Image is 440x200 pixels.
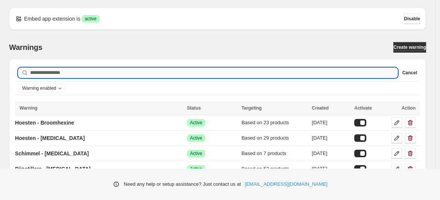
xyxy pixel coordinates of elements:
[15,132,85,144] a: Hoesten - [MEDICAL_DATA]
[404,14,420,24] button: Disable
[18,84,65,92] button: Warning enabled
[15,150,89,157] p: Schimmel - [MEDICAL_DATA]
[393,44,426,50] span: Create warning
[402,105,416,111] span: Action
[404,16,420,22] span: Disable
[241,150,307,157] div: Based on 7 products
[245,180,328,188] a: [EMAIL_ADDRESS][DOMAIN_NAME]
[402,68,417,77] button: Cancel
[402,70,417,76] span: Cancel
[190,150,202,156] span: Active
[190,120,202,126] span: Active
[15,119,74,126] p: Hoesten - Broomhexine
[312,105,329,111] span: Created
[190,166,202,172] span: Active
[15,117,74,129] a: Hoesten - Broomhexine
[241,119,307,126] div: Based on 23 products
[312,119,350,126] div: [DATE]
[312,134,350,142] div: [DATE]
[15,134,85,142] p: Hoesten - [MEDICAL_DATA]
[187,105,201,111] span: Status
[85,16,96,22] span: active
[22,85,56,91] span: Warning enabled
[24,15,80,23] p: Embed app extension is
[241,165,307,173] div: Based on 53 products
[312,150,350,157] div: [DATE]
[15,147,89,159] a: Schimmel - [MEDICAL_DATA]
[241,134,307,142] div: Based on 29 products
[312,165,350,173] div: [DATE]
[354,105,372,111] span: Activate
[15,163,91,175] a: Pijnstillers - [MEDICAL_DATA]
[190,135,202,141] span: Active
[20,105,38,111] span: Warning
[241,105,262,111] span: Targeting
[9,43,42,52] h2: Warnings
[393,42,426,53] a: Create warning
[15,165,91,173] p: Pijnstillers - [MEDICAL_DATA]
